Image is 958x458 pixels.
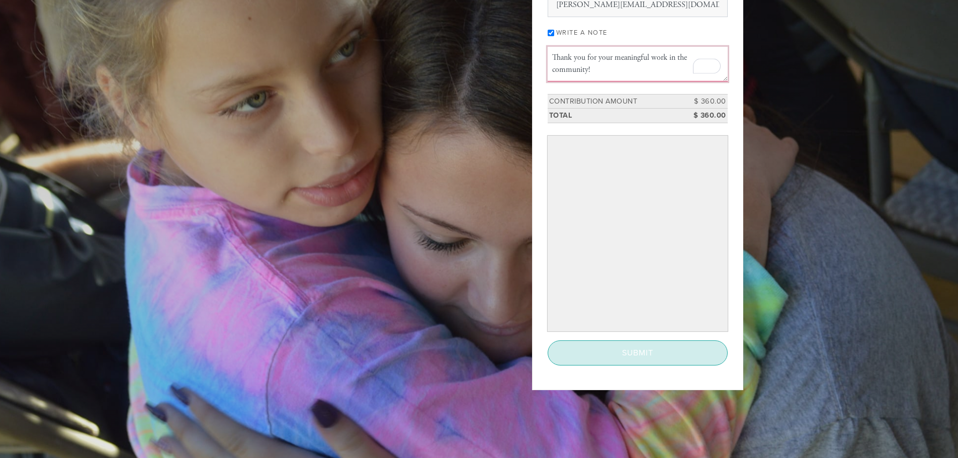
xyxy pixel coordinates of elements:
iframe: To enrich screen reader interactions, please activate Accessibility in Grammarly extension settings [550,138,726,329]
td: $ 360.00 [682,109,728,123]
td: Total [548,109,682,123]
td: $ 360.00 [682,94,728,109]
td: Contribution Amount [548,94,682,109]
input: Submit [548,340,728,365]
textarea: To enrich screen reader interactions, please activate Accessibility in Grammarly extension settings [548,47,728,81]
label: Write a note [556,29,607,37]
